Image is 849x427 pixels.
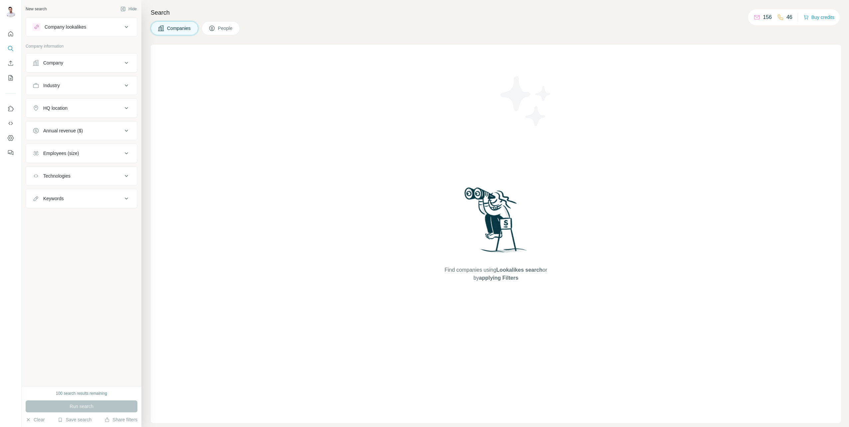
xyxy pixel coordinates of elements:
[442,266,549,282] span: Find companies using or by
[26,168,137,184] button: Technologies
[5,28,16,40] button: Quick start
[43,150,79,157] div: Employees (size)
[803,13,834,22] button: Buy credits
[58,416,91,423] button: Save search
[786,13,792,21] p: 46
[218,25,233,32] span: People
[43,173,71,179] div: Technologies
[26,191,137,207] button: Keywords
[26,145,137,161] button: Employees (size)
[116,4,141,14] button: Hide
[56,390,107,396] div: 100 search results remaining
[496,71,556,131] img: Surfe Illustration - Stars
[26,55,137,71] button: Company
[5,103,16,115] button: Use Surfe on LinkedIn
[43,60,63,66] div: Company
[167,25,191,32] span: Companies
[763,13,772,21] p: 156
[5,57,16,69] button: Enrich CSV
[45,24,86,30] div: Company lookalikes
[461,186,531,260] img: Surfe Illustration - Woman searching with binoculars
[26,123,137,139] button: Annual revenue ($)
[26,77,137,93] button: Industry
[5,132,16,144] button: Dashboard
[5,43,16,55] button: Search
[151,8,841,17] h4: Search
[479,275,518,281] span: applying Filters
[5,147,16,159] button: Feedback
[496,267,543,273] span: Lookalikes search
[26,6,47,12] div: New search
[43,105,68,111] div: HQ location
[5,72,16,84] button: My lists
[5,117,16,129] button: Use Surfe API
[26,43,137,49] p: Company information
[26,19,137,35] button: Company lookalikes
[43,127,83,134] div: Annual revenue ($)
[5,7,16,17] img: Avatar
[43,195,64,202] div: Keywords
[104,416,137,423] button: Share filters
[26,100,137,116] button: HQ location
[26,416,45,423] button: Clear
[43,82,60,89] div: Industry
